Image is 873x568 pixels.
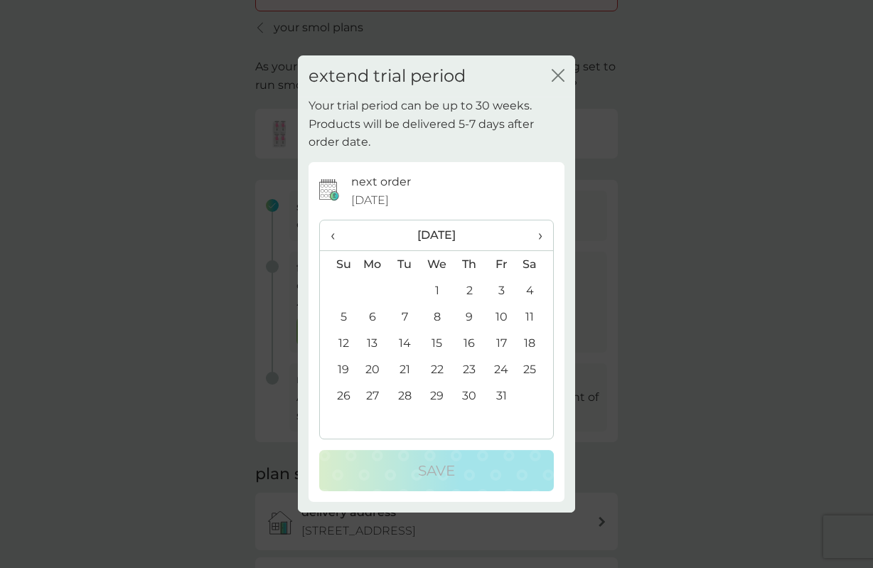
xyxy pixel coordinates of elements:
[389,330,421,356] td: 14
[389,251,421,278] th: Tu
[454,251,486,278] th: Th
[320,251,356,278] th: Su
[518,277,553,304] td: 4
[356,330,389,356] td: 13
[356,304,389,330] td: 6
[389,356,421,382] td: 21
[486,277,518,304] td: 3
[518,356,553,382] td: 25
[486,356,518,382] td: 24
[389,304,421,330] td: 7
[320,382,356,409] td: 26
[319,450,554,491] button: Save
[552,69,564,84] button: close
[454,330,486,356] td: 16
[454,382,486,409] td: 30
[418,459,455,482] p: Save
[320,330,356,356] td: 12
[320,304,356,330] td: 5
[454,356,486,382] td: 23
[486,382,518,409] td: 31
[454,277,486,304] td: 2
[421,251,454,278] th: We
[486,251,518,278] th: Fr
[518,330,553,356] td: 18
[486,330,518,356] td: 17
[309,66,466,87] h2: extend trial period
[309,97,564,151] p: Your trial period can be up to 30 weeks. Products will be delivered 5-7 days after order date.
[351,191,389,210] span: [DATE]
[486,304,518,330] td: 10
[421,304,454,330] td: 8
[356,220,518,251] th: [DATE]
[421,330,454,356] td: 15
[421,382,454,409] td: 29
[454,304,486,330] td: 9
[351,173,411,191] p: next order
[421,277,454,304] td: 1
[320,356,356,382] td: 19
[356,251,389,278] th: Mo
[518,304,553,330] td: 11
[331,220,346,250] span: ‹
[356,382,389,409] td: 27
[389,382,421,409] td: 28
[356,356,389,382] td: 20
[518,251,553,278] th: Sa
[421,356,454,382] td: 22
[528,220,542,250] span: ›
